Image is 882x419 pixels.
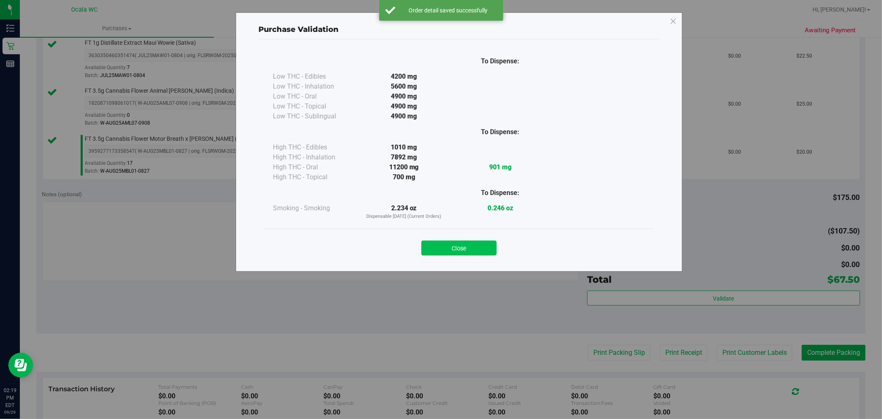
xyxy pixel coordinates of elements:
[273,72,356,82] div: Low THC - Edibles
[452,188,548,198] div: To Dispense:
[273,162,356,172] div: High THC - Oral
[356,203,452,220] div: 2.234 oz
[488,204,513,212] strong: 0.246 oz
[400,6,497,14] div: Order detail saved successfully
[489,163,512,171] strong: 901 mg
[273,111,356,121] div: Low THC - Sublingual
[356,162,452,172] div: 11200 mg
[452,56,548,66] div: To Dispense:
[356,172,452,182] div: 700 mg
[8,353,33,378] iframe: Resource center
[273,82,356,92] div: Low THC - Inhalation
[356,213,452,220] p: Dispensable [DATE] (Current Orders)
[356,101,452,111] div: 4900 mg
[356,111,452,121] div: 4900 mg
[273,172,356,182] div: High THC - Topical
[421,241,497,255] button: Close
[273,152,356,162] div: High THC - Inhalation
[356,152,452,162] div: 7892 mg
[356,92,452,101] div: 4900 mg
[452,127,548,137] div: To Dispense:
[356,82,452,92] div: 5600 mg
[273,203,356,213] div: Smoking - Smoking
[356,72,452,82] div: 4200 mg
[258,25,339,34] span: Purchase Validation
[273,92,356,101] div: Low THC - Oral
[273,101,356,111] div: Low THC - Topical
[356,142,452,152] div: 1010 mg
[273,142,356,152] div: High THC - Edibles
